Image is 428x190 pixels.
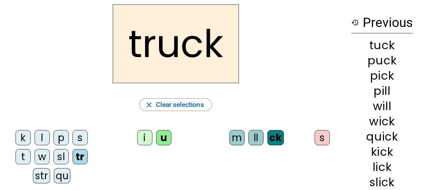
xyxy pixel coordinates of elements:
[54,149,69,164] div: sl
[139,98,212,111] button: Clear selections
[351,40,413,51] div: tuck
[248,130,264,145] div: ll
[35,149,50,164] div: w
[156,130,171,145] div: u
[33,168,50,183] div: str
[54,130,69,145] div: p
[16,149,31,164] div: t
[156,99,204,110] span: Clear selections
[315,130,330,145] div: s
[54,168,71,183] div: qu
[351,116,413,127] div: wick
[351,146,413,158] div: kick
[137,130,152,145] div: i
[35,130,50,145] div: l
[16,130,31,145] div: k
[229,130,245,145] div: m
[351,70,413,82] div: pick
[351,131,413,142] div: quick
[145,101,153,109] mat-icon: close
[267,130,284,145] div: ck
[113,4,239,83] h2: truck
[351,19,359,26] mat-icon: history
[351,101,413,112] div: will
[351,85,413,97] div: pill
[351,12,413,33] h3: Previous
[73,130,88,145] div: s
[73,149,88,164] div: tr
[351,161,413,173] div: lick
[351,55,413,66] div: puck
[351,177,413,188] div: slick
